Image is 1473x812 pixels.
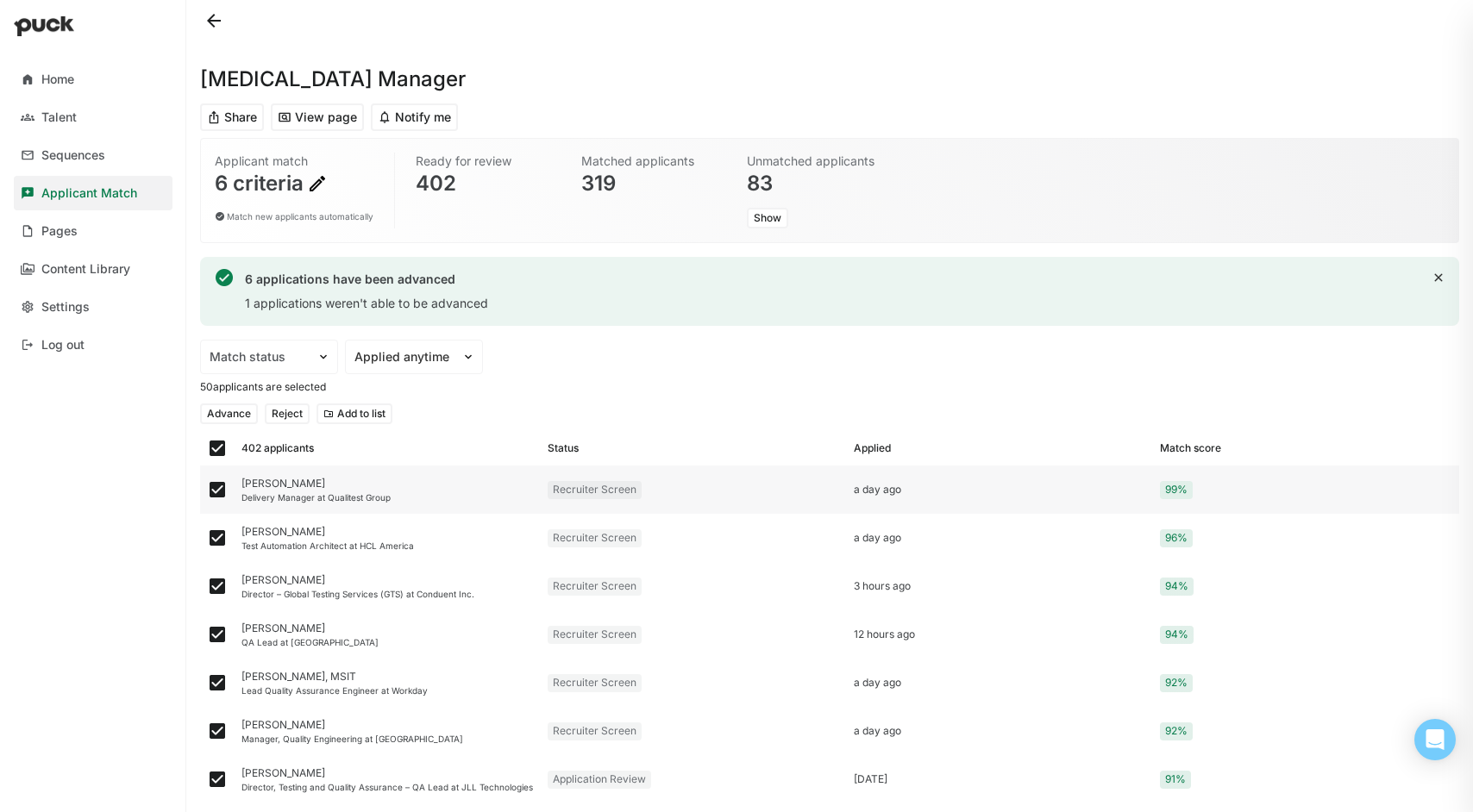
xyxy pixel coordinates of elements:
[1160,674,1193,691] div: 92%
[41,186,137,201] div: Applicant Match
[241,782,534,792] div: Director, Testing and Quality Assurance – QA Lead at JLL Technologies
[548,481,642,498] div: Recruiter Screen
[747,208,788,228] button: Show
[215,153,373,170] div: Applicant match
[1160,626,1194,643] div: 94%
[245,295,488,312] div: 1 applications weren't able to be advanced
[271,103,364,131] button: View page
[245,271,488,288] div: 6 applications have been advanced
[854,580,1146,592] div: 3 hours ago
[241,767,534,779] div: [PERSON_NAME]
[41,148,105,163] div: Sequences
[14,290,172,324] a: Settings
[854,628,1146,640] div: 12 hours ago
[548,578,642,595] div: Recruiter Screen
[215,208,373,225] div: Match new applicants automatically
[416,153,557,170] div: Ready for review
[241,478,534,490] div: [PERSON_NAME]
[241,540,534,551] div: Test Automation Architect at HCL America
[548,674,642,691] div: Recruiter Screen
[317,403,392,424] button: Add to list
[581,173,723,194] div: 319
[241,671,534,683] div: [PERSON_NAME], MSIT
[241,442,314,454] div: 402 applicants
[1160,481,1193,498] div: 99%
[241,526,534,538] div: [PERSON_NAME]
[854,773,1146,785] div: [DATE]
[1160,771,1191,788] div: 91%
[41,338,85,353] div: Log out
[548,626,642,643] div: Recruiter Screen
[854,484,1146,496] div: a day ago
[265,403,310,424] button: Reject
[1414,719,1456,760] div: Open Intercom Messenger
[1160,722,1193,740] div: 92%
[548,722,642,740] div: Recruiter Screen
[14,176,172,210] a: Applicant Match
[241,719,534,731] div: [PERSON_NAME]
[241,622,534,634] div: [PERSON_NAME]
[241,637,534,647] div: QA Lead at [GEOGRAPHIC_DATA]
[41,262,130,277] div: Content Library
[1160,578,1194,595] div: 94%
[14,62,172,97] a: Home
[200,403,258,424] button: Advance
[41,110,77,125] div: Talent
[371,103,458,131] button: Notify me
[41,300,90,315] div: Settings
[215,173,373,194] div: 6 criteria
[854,725,1146,737] div: a day ago
[241,685,534,696] div: Lead Quality Assurance Engineer at Workday
[14,100,172,134] a: Talent
[747,173,888,194] div: 83
[200,69,466,90] h1: [MEDICAL_DATA] Manager
[241,574,534,586] div: [PERSON_NAME]
[41,224,78,239] div: Pages
[14,214,172,248] a: Pages
[548,771,651,788] div: Application Review
[854,442,891,454] div: Applied
[200,103,264,131] button: Share
[854,532,1146,544] div: a day ago
[14,138,172,172] a: Sequences
[747,153,888,170] div: Unmatched applicants
[200,381,1459,393] div: 50 applicants are selected
[548,529,642,547] div: Recruiter Screen
[1160,442,1221,454] div: Match score
[548,442,579,454] div: Status
[1160,529,1193,547] div: 96%
[41,72,74,87] div: Home
[416,173,557,194] div: 402
[241,734,534,744] div: Manager, Quality Engineering at [GEOGRAPHIC_DATA]
[581,153,723,170] div: Matched applicants
[241,492,534,503] div: Delivery Manager at Qualitest Group
[854,677,1146,689] div: a day ago
[14,252,172,286] a: Content Library
[241,589,534,599] div: Director – Global Testing Services (GTS) at Conduent Inc.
